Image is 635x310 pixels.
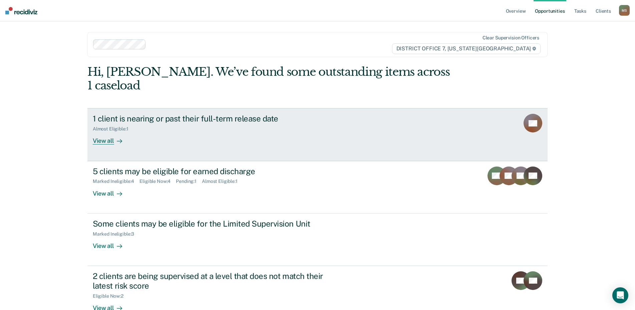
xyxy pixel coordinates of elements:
[612,287,628,303] div: Open Intercom Messenger
[5,7,37,14] img: Recidiviz
[202,179,243,184] div: Almost Eligible : 1
[93,167,327,176] div: 5 clients may be eligible for earned discharge
[93,179,139,184] div: Marked Ineligible : 4
[87,108,548,161] a: 1 client is nearing or past their full-term release dateAlmost Eligible:1View all
[93,231,139,237] div: Marked Ineligible : 3
[93,271,327,291] div: 2 clients are being supervised at a level that does not match their latest risk score
[87,214,548,266] a: Some clients may be eligible for the Limited Supervision UnitMarked Ineligible:3View all
[392,43,541,54] span: DISTRICT OFFICE 7, [US_STATE][GEOGRAPHIC_DATA]
[619,5,630,16] div: M S
[93,184,130,197] div: View all
[93,126,134,132] div: Almost Eligible : 1
[139,179,176,184] div: Eligible Now : 4
[483,35,539,41] div: Clear supervision officers
[87,65,455,92] div: Hi, [PERSON_NAME]. We’ve found some outstanding items across 1 caseload
[93,132,130,145] div: View all
[87,161,548,214] a: 5 clients may be eligible for earned dischargeMarked Ineligible:4Eligible Now:4Pending:1Almost El...
[93,219,327,229] div: Some clients may be eligible for the Limited Supervision Unit
[93,237,130,250] div: View all
[93,114,327,123] div: 1 client is nearing or past their full-term release date
[93,293,129,299] div: Eligible Now : 2
[176,179,202,184] div: Pending : 1
[619,5,630,16] button: MS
